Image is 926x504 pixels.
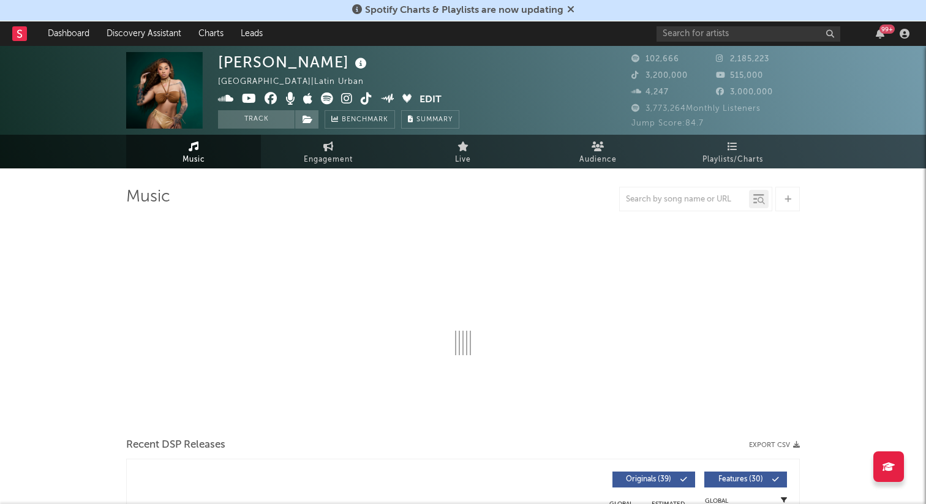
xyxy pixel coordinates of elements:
[704,472,787,487] button: Features(30)
[716,55,769,63] span: 2,185,223
[342,113,388,127] span: Benchmark
[631,72,688,80] span: 3,200,000
[631,88,669,96] span: 4,247
[261,135,396,168] a: Engagement
[612,472,695,487] button: Originals(39)
[716,72,763,80] span: 515,000
[325,110,395,129] a: Benchmark
[567,6,574,15] span: Dismiss
[218,110,295,129] button: Track
[420,92,442,108] button: Edit
[712,476,769,483] span: Features ( 30 )
[190,21,232,46] a: Charts
[631,55,679,63] span: 102,666
[416,116,453,123] span: Summary
[183,152,205,167] span: Music
[126,135,261,168] a: Music
[530,135,665,168] a: Audience
[401,110,459,129] button: Summary
[579,152,617,167] span: Audience
[657,26,840,42] input: Search for artists
[218,52,370,72] div: [PERSON_NAME]
[631,105,761,113] span: 3,773,264 Monthly Listeners
[39,21,98,46] a: Dashboard
[620,195,749,205] input: Search by song name or URL
[365,6,563,15] span: Spotify Charts & Playlists are now updating
[98,21,190,46] a: Discovery Assistant
[396,135,530,168] a: Live
[232,21,271,46] a: Leads
[455,152,471,167] span: Live
[876,29,884,39] button: 99+
[702,152,763,167] span: Playlists/Charts
[304,152,353,167] span: Engagement
[631,119,704,127] span: Jump Score: 84.7
[620,476,677,483] span: Originals ( 39 )
[716,88,773,96] span: 3,000,000
[879,24,895,34] div: 99 +
[665,135,800,168] a: Playlists/Charts
[749,442,800,449] button: Export CSV
[126,438,225,453] span: Recent DSP Releases
[218,75,378,89] div: [GEOGRAPHIC_DATA] | Latin Urban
